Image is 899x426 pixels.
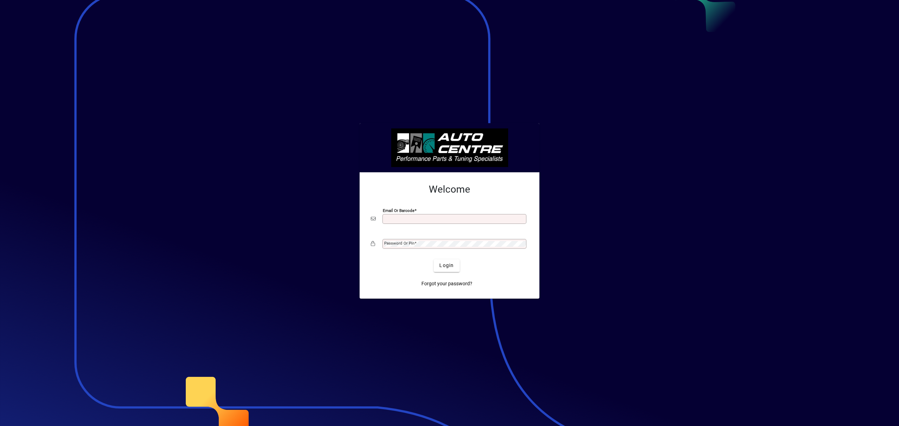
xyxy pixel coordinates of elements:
[419,278,475,290] a: Forgot your password?
[384,241,414,246] mat-label: Password or Pin
[421,280,472,287] span: Forgot your password?
[439,262,454,269] span: Login
[434,259,459,272] button: Login
[383,208,414,213] mat-label: Email or Barcode
[371,184,528,195] h2: Welcome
